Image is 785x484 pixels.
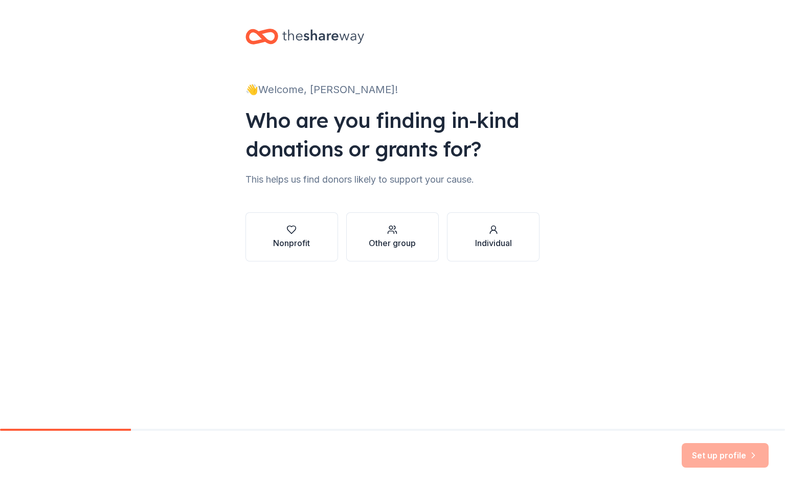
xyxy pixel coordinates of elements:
[475,237,512,249] div: Individual
[245,81,540,98] div: 👋 Welcome, [PERSON_NAME]!
[447,212,540,261] button: Individual
[346,212,439,261] button: Other group
[273,237,310,249] div: Nonprofit
[245,212,338,261] button: Nonprofit
[245,171,540,188] div: This helps us find donors likely to support your cause.
[369,237,416,249] div: Other group
[245,106,540,163] div: Who are you finding in-kind donations or grants for?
